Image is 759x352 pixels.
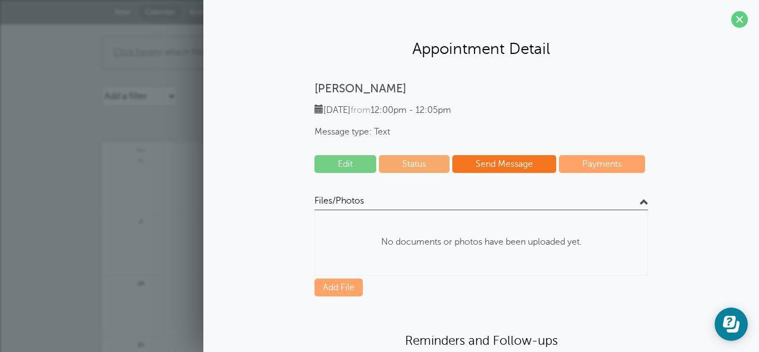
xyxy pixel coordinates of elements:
span: 31 [136,156,146,165]
span: 7 [136,217,146,226]
a: Calendar [138,5,182,19]
a: Payments [559,155,645,173]
span: from [351,105,371,115]
iframe: Resource center [715,308,748,341]
span: Files/Photos [314,195,364,206]
a: Add File [314,279,363,296]
span: [DATE] 12:00pm - 12:05pm [314,105,451,115]
p: to attach files and photos to the appointment you just created. [113,47,646,58]
span: Booking [189,8,217,16]
a: Click here [113,47,154,57]
a: Send Message [452,155,556,173]
h4: Reminders and Follow-ups [314,333,648,349]
span: Calendar [145,8,175,16]
span: Sun [102,142,181,153]
span: Mon [181,142,260,153]
span: Message type: Text [314,127,648,137]
a: Edit [314,155,376,173]
p: No documents or photos have been uploaded yet. [315,219,647,265]
a: Status [379,155,450,173]
span: New [115,8,131,16]
span: 14 [136,279,146,287]
p: [PERSON_NAME] [314,82,648,96]
span: 21 [136,340,146,348]
h2: Appointment Detail [214,39,748,58]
